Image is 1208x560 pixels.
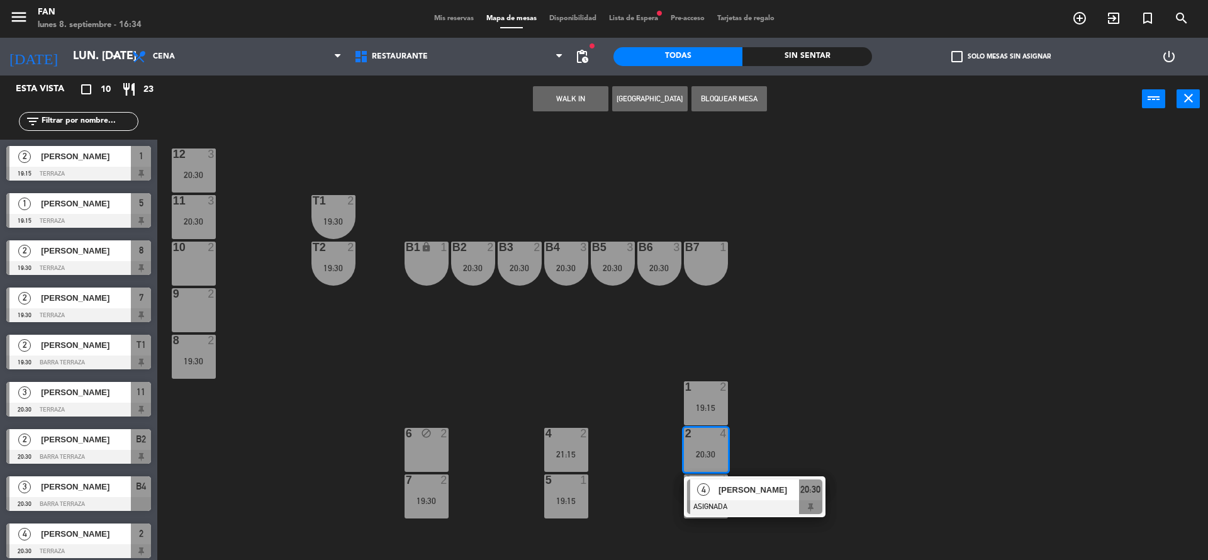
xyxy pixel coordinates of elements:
[1072,11,1087,26] i: add_circle_outline
[121,82,137,97] i: restaurant
[172,217,216,226] div: 20:30
[38,6,142,19] div: Fan
[40,115,138,128] input: Filtrar por nombre...
[534,242,541,253] div: 2
[18,528,31,540] span: 4
[41,244,131,257] span: [PERSON_NAME]
[591,264,635,272] div: 20:30
[18,434,31,446] span: 2
[153,52,175,61] span: Cena
[143,82,154,97] span: 23
[544,496,588,505] div: 19:15
[720,242,727,253] div: 1
[1142,89,1165,108] button: power_input
[544,264,588,272] div: 20:30
[673,242,681,253] div: 3
[1106,11,1121,26] i: exit_to_app
[1146,91,1161,106] i: power_input
[18,386,31,399] span: 3
[440,242,448,253] div: 1
[137,337,146,352] span: T1
[421,242,432,252] i: lock
[25,114,40,129] i: filter_list
[18,150,31,163] span: 2
[173,148,174,160] div: 12
[41,150,131,163] span: [PERSON_NAME]
[137,384,145,400] span: 11
[603,15,664,22] span: Lista de Espera
[612,86,688,111] button: [GEOGRAPHIC_DATA]
[580,242,588,253] div: 3
[208,242,215,253] div: 2
[580,428,588,439] div: 2
[574,49,590,64] span: pending_actions
[347,242,355,253] div: 2
[311,264,355,272] div: 19:30
[41,339,131,352] span: [PERSON_NAME]
[347,195,355,206] div: 2
[588,42,596,50] span: fiber_manual_record
[684,403,728,412] div: 19:15
[139,148,143,164] span: 1
[720,474,727,486] div: 4
[685,242,686,253] div: B7
[208,335,215,346] div: 2
[685,381,686,393] div: 1
[498,264,542,272] div: 20:30
[544,450,588,459] div: 21:15
[637,264,681,272] div: 20:30
[18,245,31,257] span: 2
[1140,11,1155,26] i: turned_in_not
[41,291,131,305] span: [PERSON_NAME]
[139,196,143,211] span: 5
[41,480,131,493] span: [PERSON_NAME]
[6,82,91,97] div: Esta vista
[173,288,174,300] div: 9
[405,496,449,505] div: 19:30
[173,335,174,346] div: 8
[691,86,767,111] button: Bloquear Mesa
[1174,11,1189,26] i: search
[440,474,448,486] div: 2
[41,433,131,446] span: [PERSON_NAME]
[742,47,871,66] div: Sin sentar
[18,292,31,305] span: 2
[41,386,131,399] span: [PERSON_NAME]
[41,527,131,540] span: [PERSON_NAME]
[656,9,663,17] span: fiber_manual_record
[208,288,215,300] div: 2
[139,243,143,258] span: 8
[580,474,588,486] div: 1
[139,290,143,305] span: 7
[9,8,28,26] i: menu
[664,15,711,22] span: Pre-acceso
[452,242,453,253] div: B2
[41,197,131,210] span: [PERSON_NAME]
[18,481,31,493] span: 3
[136,432,146,447] span: B2
[711,15,781,22] span: Tarjetas de regalo
[208,195,215,206] div: 3
[951,51,963,62] span: check_box_outline_blank
[1177,89,1200,108] button: close
[545,242,546,253] div: B4
[487,242,495,253] div: 2
[800,482,820,497] span: 20:30
[685,428,686,439] div: 2
[697,483,710,496] span: 4
[592,242,593,253] div: B5
[951,51,1051,62] label: Solo mesas sin asignar
[684,450,728,459] div: 20:30
[545,428,546,439] div: 4
[421,428,432,439] i: block
[1181,91,1196,106] i: close
[685,474,686,486] div: 3
[720,381,727,393] div: 2
[208,148,215,160] div: 3
[613,47,742,66] div: Todas
[627,242,634,253] div: 3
